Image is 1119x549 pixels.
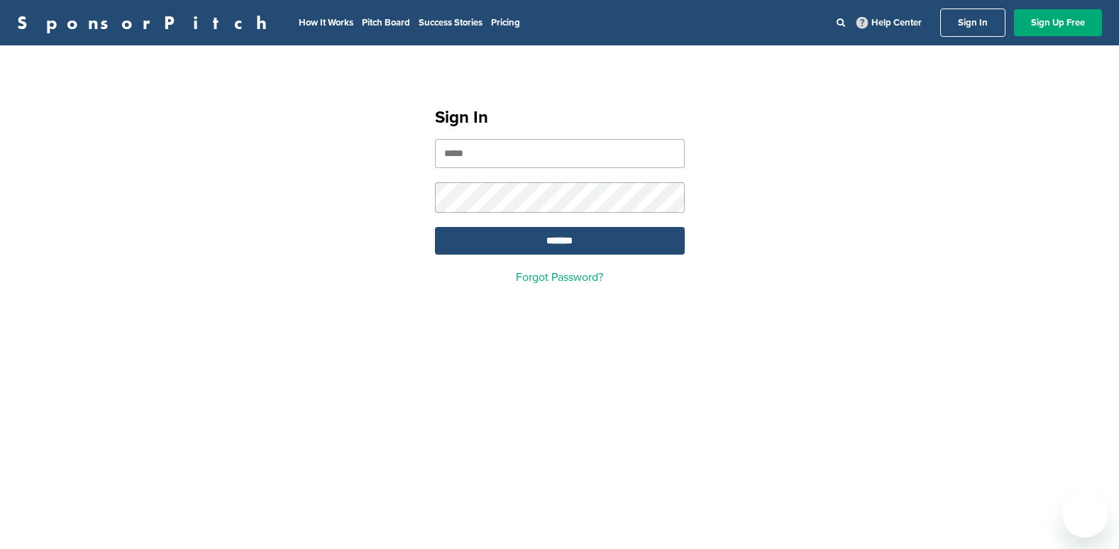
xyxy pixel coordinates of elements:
a: How It Works [299,17,353,28]
a: Pricing [491,17,520,28]
a: SponsorPitch [17,13,276,32]
a: Success Stories [419,17,483,28]
a: Help Center [854,14,925,31]
a: Sign In [940,9,1005,37]
iframe: Button to launch messaging window [1062,492,1108,538]
a: Forgot Password? [516,270,603,284]
a: Pitch Board [362,17,410,28]
h1: Sign In [435,105,685,131]
a: Sign Up Free [1014,9,1102,36]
